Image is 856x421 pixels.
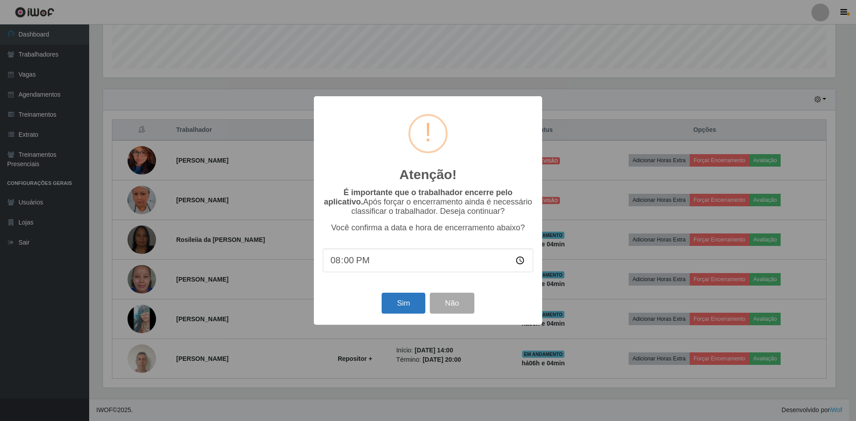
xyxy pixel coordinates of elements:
[323,188,533,216] p: Após forçar o encerramento ainda é necessário classificar o trabalhador. Deseja continuar?
[399,167,457,183] h2: Atenção!
[430,293,474,314] button: Não
[324,188,512,206] b: É importante que o trabalhador encerre pelo aplicativo.
[382,293,425,314] button: Sim
[323,223,533,233] p: Você confirma a data e hora de encerramento abaixo?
